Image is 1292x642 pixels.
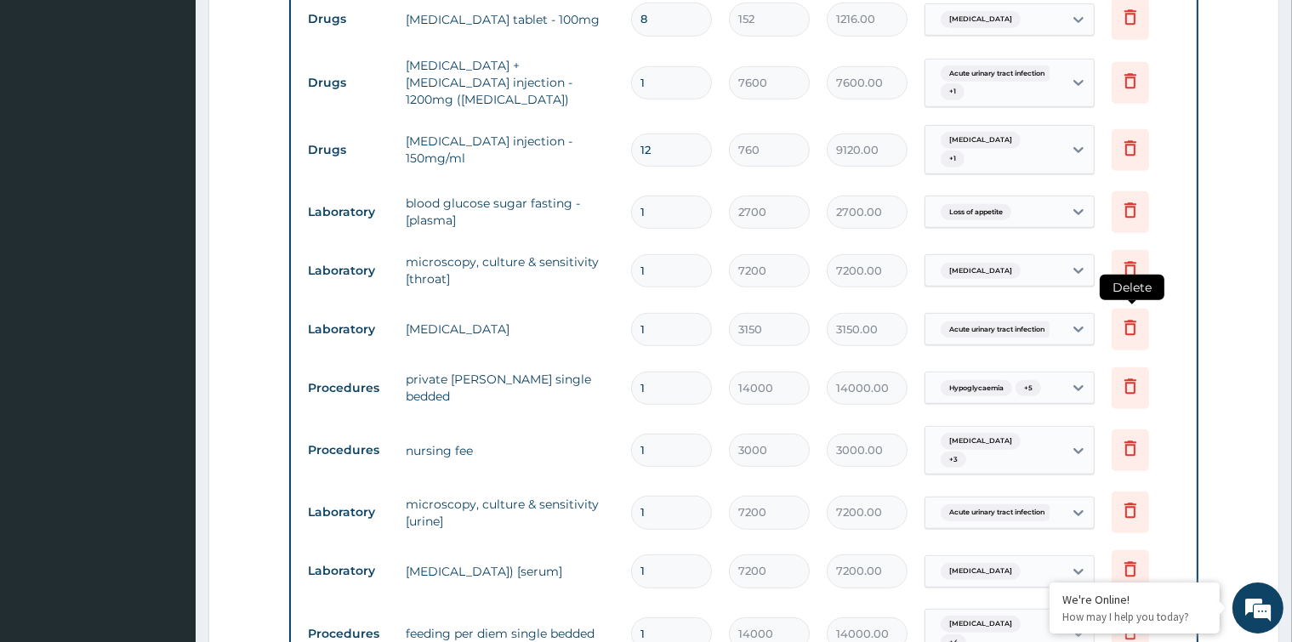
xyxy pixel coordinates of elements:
td: Drugs [299,67,397,99]
div: Minimize live chat window [279,9,320,49]
textarea: Type your message and hit 'Enter' [9,464,324,524]
td: Procedures [299,435,397,466]
td: nursing fee [397,434,622,468]
span: + 1 [941,151,965,168]
td: [MEDICAL_DATA] injection - 150mg/ml [397,124,622,175]
span: Acute urinary tract infection [941,321,1053,338]
span: [MEDICAL_DATA] [941,616,1021,633]
td: Laboratory [299,314,397,345]
td: Laboratory [299,555,397,587]
div: Chat with us now [88,95,286,117]
div: We're Online! [1062,592,1207,607]
span: [MEDICAL_DATA] [941,263,1021,280]
td: private [PERSON_NAME] single bedded [397,362,622,413]
td: Drugs [299,134,397,166]
span: Hypoglycaemia [941,380,1012,397]
span: We're online! [99,214,235,386]
td: [MEDICAL_DATA] tablet - 100mg [397,3,622,37]
td: Drugs [299,3,397,35]
img: d_794563401_company_1708531726252_794563401 [31,85,69,128]
td: [MEDICAL_DATA]) [serum] [397,554,622,588]
span: [MEDICAL_DATA] [941,563,1021,580]
span: Acute urinary tract infection [941,504,1053,521]
td: blood glucose sugar fasting - [plasma] [397,186,622,237]
span: [MEDICAL_DATA] [941,132,1021,149]
p: How may I help you today? [1062,610,1207,624]
span: Delete [1100,275,1164,300]
td: Procedures [299,372,397,404]
td: Laboratory [299,255,397,287]
span: Acute urinary tract infection [941,65,1053,82]
td: microscopy, culture & sensitivity [throat] [397,245,622,296]
td: [MEDICAL_DATA] + [MEDICAL_DATA] injection - 1200mg ([MEDICAL_DATA]) [397,48,622,116]
span: [MEDICAL_DATA] [941,11,1021,28]
td: Laboratory [299,497,397,528]
td: microscopy, culture & sensitivity [urine] [397,487,622,538]
td: Laboratory [299,196,397,228]
span: + 5 [1016,380,1041,397]
span: [MEDICAL_DATA] [941,433,1021,450]
span: + 3 [941,452,966,469]
span: + 1 [941,83,965,100]
span: Loss of appetite [941,204,1011,221]
td: [MEDICAL_DATA] [397,312,622,346]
